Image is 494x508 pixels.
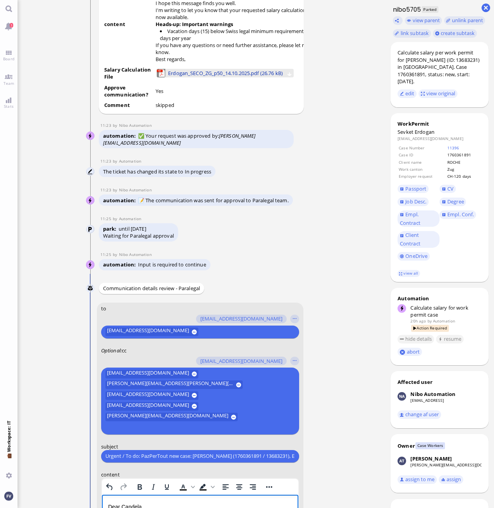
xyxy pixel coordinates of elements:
button: [EMAIL_ADDRESS][DOMAIN_NAME] [105,328,198,336]
span: Parked [422,6,438,13]
td: Zug [447,166,481,172]
button: assign to me [398,475,437,484]
a: view all [398,270,420,277]
span: [EMAIL_ADDRESS][DOMAIN_NAME] [200,358,282,364]
li: Vacation days (15) below Swiss legal minimum requirement of 20 days per year [160,28,321,42]
span: [EMAIL_ADDRESS][DOMAIN_NAME] [107,391,189,400]
span: 📝 The communication was sent for approval to Paralegal team. [138,197,289,204]
a: Job Desc. [398,198,429,206]
span: Passport [405,185,426,192]
span: automation [103,261,138,268]
div: Nibo Automation [410,391,455,398]
div: Text color Black [176,481,196,492]
button: [EMAIL_ADDRESS][DOMAIN_NAME] [105,402,198,410]
span: until [119,225,130,232]
span: [EMAIL_ADDRESS][DOMAIN_NAME] [200,316,282,322]
button: view parent [405,16,442,25]
button: Undo [103,481,116,492]
span: [EMAIL_ADDRESS][DOMAIN_NAME] [107,328,189,336]
button: view original [419,89,457,98]
em: : [101,347,121,354]
span: to [101,305,106,312]
td: Case Number [398,145,446,151]
span: Board [1,56,16,61]
p: If you have any questions or need further assistance, please let me know. [156,42,321,56]
td: Salary Calculation File [104,66,154,83]
button: resume [436,335,464,343]
span: automation@nibo.ai [119,123,152,128]
button: Copy ticket nibo5705 link to clipboard [393,16,403,25]
span: [PERSON_NAME][EMAIL_ADDRESS][PERSON_NAME][DOMAIN_NAME] [107,380,233,389]
td: Approve communication? [104,84,154,101]
a: Empl. Conf. [440,210,476,219]
td: CH-120 days [447,173,481,179]
p: I hope this message finds you well. [6,22,190,30]
div: Waiting for Paralegal approval [103,232,174,239]
span: automation@bluelakelegal.com [119,158,141,164]
span: by [113,123,119,128]
strong: To do: [6,60,23,67]
span: [DATE] [131,225,146,232]
button: Reveal or hide additional toolbar items [262,481,275,492]
span: automation [103,132,138,139]
div: Communication details review - Paralegal [99,283,204,294]
td: ROCHE [447,159,481,165]
span: CV [447,185,454,192]
body: Rich Text Area. Press ALT-0 for help. [6,8,190,133]
img: Nibo Automation [86,196,95,205]
p: Kindly send us an amended ECL. Many thanks! [6,96,190,105]
td: Comment [104,101,154,111]
p: Best regards, [156,56,321,63]
span: Empl. Conf. [447,211,474,218]
span: content [101,471,119,478]
div: Affected user [398,378,433,385]
img: Erdogan_SECO_ZG_p50_14.10.2025.pdf [157,69,165,77]
a: Passport [398,185,429,193]
span: by [113,216,119,221]
span: Yes [156,88,163,95]
img: Nibo Automation [86,132,95,140]
span: Job Desc. [405,198,426,205]
a: Degree [440,198,466,206]
span: link subtask [401,30,429,37]
div: Calculate salary per work permit for [PERSON_NAME] (ID: 13683231) in [GEOGRAPHIC_DATA]. Case 1760... [398,49,482,85]
button: [PERSON_NAME][EMAIL_ADDRESS][DOMAIN_NAME] [105,413,237,421]
button: Download Erdogan_SECO_ZG_p50_14.10.2025.pdf [287,71,292,76]
button: edit [398,89,417,98]
span: 20h ago [410,318,426,324]
a: 11396 [447,145,459,151]
td: Employer request [398,173,446,179]
button: unlink parent [444,16,485,25]
div: Background color Black [196,481,215,492]
span: 11:23 [100,158,113,164]
span: by [113,158,119,164]
span: Degree [447,198,464,205]
span: [PERSON_NAME][EMAIL_ADDRESS][DOMAIN_NAME] [107,413,228,421]
lob-view: Erdogan_SECO_ZG_p50_14.10.2025.pdf (26.76 kB) [157,69,294,77]
button: Align right [246,481,259,492]
span: Erdogan [415,128,434,135]
button: change af user [398,410,441,419]
span: 11:25 [100,216,113,221]
img: Nibo Automation [86,261,95,269]
img: Automation [86,225,95,234]
span: 11:23 [100,187,113,193]
div: Automation [398,295,482,302]
p: I'm writing to let you know that the requested salary calculation for [PERSON_NAME]'s assignment ... [6,36,190,54]
span: automation@bluelakelegal.com [433,318,455,324]
span: subject [101,443,118,450]
button: Bold [133,481,146,492]
span: Erdogan_SECO_ZG_p50_14.10.2025.pdf (26.76 kB) [168,69,283,77]
button: [EMAIL_ADDRESS][DOMAIN_NAME] [196,315,286,323]
i: [PERSON_NAME][EMAIL_ADDRESS][DOMAIN_NAME] [103,132,256,146]
p: ECL: Vacation days (15) is below the Swiss legal minimum requirement of 20 days per year. [6,73,190,91]
img: You [4,492,13,500]
span: Team [2,81,16,86]
img: Anusha Thakur [398,457,406,465]
div: Owner [398,442,415,449]
strong: Heads-up: [156,21,181,28]
button: Align left [219,481,232,492]
span: [EMAIL_ADDRESS][DOMAIN_NAME] [107,370,189,378]
a: OneDrive [398,252,430,261]
dd: [EMAIL_ADDRESS][DOMAIN_NAME] [398,136,482,141]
